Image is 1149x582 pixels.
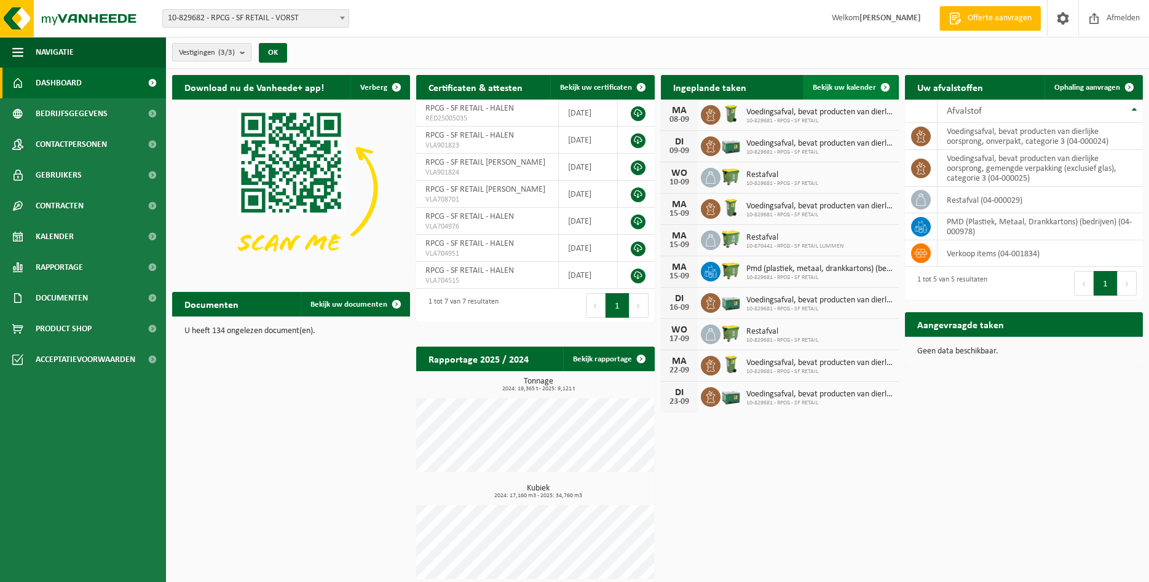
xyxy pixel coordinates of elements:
div: DI [667,388,692,398]
span: Voedingsafval, bevat producten van dierlijke oorsprong, gemengde verpakking (exc... [746,390,893,399]
td: voedingsafval, bevat producten van dierlijke oorsprong, gemengde verpakking (exclusief glas), cat... [938,150,1143,187]
span: 2024: 19,365 t - 2025: 9,121 t [422,386,654,392]
div: MA [667,106,692,116]
img: PB-LB-0680-HPE-GN-01 [721,291,741,312]
img: WB-1100-HPE-GN-50 [721,260,741,281]
img: WB-0140-HPE-GN-50 [721,354,741,375]
div: MA [667,356,692,366]
div: 23-09 [667,398,692,406]
h2: Aangevraagde taken [905,312,1016,336]
div: 09-09 [667,147,692,155]
button: Next [1118,271,1137,296]
img: PB-LB-0680-HPE-GN-01 [721,385,741,406]
span: RPCG - SF RETAIL [PERSON_NAME] [425,158,545,167]
span: Contracten [36,191,84,221]
a: Bekijk uw kalender [803,75,898,100]
div: 1 tot 7 van 7 resultaten [422,292,499,319]
h2: Rapportage 2025 / 2024 [416,347,541,371]
span: VLA901823 [425,141,549,151]
span: RPCG - SF RETAIL - HALEN [425,104,514,113]
span: Restafval [746,170,818,180]
span: Dashboard [36,68,82,98]
button: Previous [1074,271,1094,296]
img: WB-1100-HPE-GN-50 [721,166,741,187]
span: 10-829681 - RPCG - SF RETAIL [746,274,893,281]
span: Restafval [746,327,818,337]
span: Bekijk uw documenten [310,301,387,309]
span: 10-870441 - RPCG - SF RETAIL LUMMEN [746,243,843,250]
h3: Tonnage [422,377,654,392]
button: OK [259,43,287,63]
span: 10-829681 - RPCG - SF RETAIL [746,337,818,344]
span: Voedingsafval, bevat producten van dierlijke oorsprong, gemengde verpakking (exc... [746,296,893,305]
div: DI [667,294,692,304]
img: WB-0660-HPE-GN-50 [721,229,741,250]
a: Bekijk rapportage [563,347,653,371]
img: PB-LB-0680-HPE-GN-01 [721,135,741,155]
button: 1 [606,293,630,318]
div: 15-09 [667,241,692,250]
span: RPCG - SF RETAIL - HALEN [425,266,514,275]
span: RPCG - SF RETAIL [PERSON_NAME] [425,185,545,194]
span: Bekijk uw kalender [813,84,876,92]
a: Ophaling aanvragen [1044,75,1142,100]
div: 08-09 [667,116,692,124]
img: Download de VHEPlus App [172,100,410,278]
span: Rapportage [36,252,83,283]
h2: Certificaten & attesten [416,75,535,99]
td: [DATE] [559,100,618,127]
span: Gebruikers [36,160,82,191]
div: WO [667,325,692,335]
td: restafval (04-000029) [938,187,1143,213]
h3: Kubiek [422,484,654,499]
div: MA [667,200,692,210]
p: Geen data beschikbaar. [917,347,1131,356]
span: Ophaling aanvragen [1054,84,1120,92]
div: WO [667,168,692,178]
p: U heeft 134 ongelezen document(en). [184,327,398,336]
span: 10-829682 - RPCG - SF RETAIL - VORST [163,10,349,27]
span: 10-829681 - RPCG - SF RETAIL [746,180,818,187]
span: VLA704515 [425,276,549,286]
span: Navigatie [36,37,74,68]
td: [DATE] [559,181,618,208]
button: Verberg [350,75,409,100]
a: Offerte aanvragen [939,6,1041,31]
div: 22-09 [667,366,692,375]
div: 15-09 [667,210,692,218]
span: Bedrijfsgegevens [36,98,108,129]
span: 10-829681 - RPCG - SF RETAIL [746,305,893,313]
span: Voedingsafval, bevat producten van dierlijke oorsprong, onverpakt, categorie 3 [746,358,893,368]
div: MA [667,231,692,241]
span: Verberg [360,84,387,92]
count: (3/3) [218,49,235,57]
h2: Documenten [172,292,251,316]
span: RED25005035 [425,114,549,124]
span: Voedingsafval, bevat producten van dierlijke oorsprong, onverpakt, categorie 3 [746,202,893,211]
div: 1 tot 5 van 5 resultaten [911,270,987,297]
span: VLA901824 [425,168,549,178]
span: Documenten [36,283,88,313]
a: Bekijk uw certificaten [550,75,653,100]
img: WB-0140-HPE-GN-50 [721,197,741,218]
span: 10-829682 - RPCG - SF RETAIL - VORST [162,9,349,28]
span: 10-829681 - RPCG - SF RETAIL [746,368,893,376]
img: WB-1100-HPE-GN-50 [721,323,741,344]
h2: Download nu de Vanheede+ app! [172,75,336,99]
span: 2024: 17,160 m3 - 2025: 34,760 m3 [422,493,654,499]
span: RPCG - SF RETAIL - HALEN [425,131,514,140]
strong: [PERSON_NAME] [859,14,921,23]
button: Next [630,293,649,318]
span: Acceptatievoorwaarden [36,344,135,375]
h2: Ingeplande taken [661,75,759,99]
span: Contactpersonen [36,129,107,160]
span: Bekijk uw certificaten [560,84,632,92]
h2: Uw afvalstoffen [905,75,995,99]
img: WB-0140-HPE-GN-50 [721,103,741,124]
td: PMD (Plastiek, Metaal, Drankkartons) (bedrijven) (04-000978) [938,213,1143,240]
div: 15-09 [667,272,692,281]
td: [DATE] [559,208,618,235]
span: Pmd (plastiek, metaal, drankkartons) (bedrijven) [746,264,893,274]
span: RPCG - SF RETAIL - HALEN [425,212,514,221]
span: Voedingsafval, bevat producten van dierlijke oorsprong, onverpakt, categorie 3 [746,108,893,117]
